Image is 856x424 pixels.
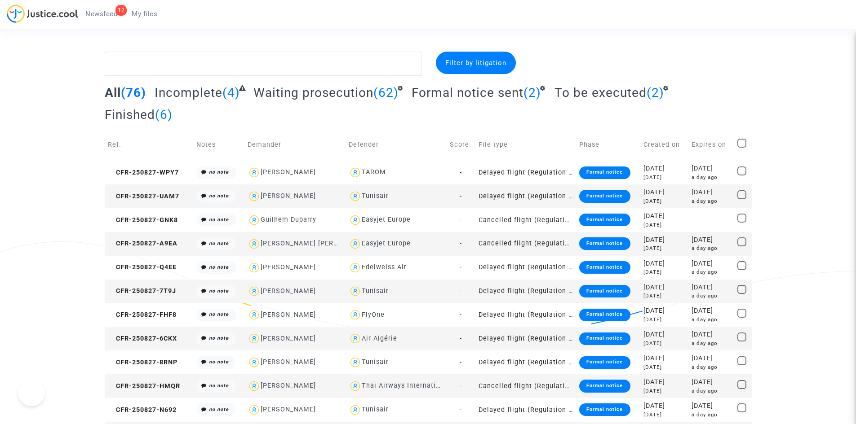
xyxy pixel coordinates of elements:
[115,5,127,16] div: 12
[155,107,173,122] span: (6)
[475,398,577,422] td: Delayed flight (Regulation EC 261/2004)
[460,192,462,200] span: -
[692,354,731,363] div: [DATE]
[193,129,244,161] td: Notes
[108,406,177,414] span: CFR-250827-N692
[579,261,630,274] div: Formal notice
[349,380,362,393] img: icon-user.svg
[105,85,121,100] span: All
[579,356,630,369] div: Formal notice
[643,259,685,269] div: [DATE]
[643,245,685,252] div: [DATE]
[248,261,261,274] img: icon-user.svg
[643,401,685,411] div: [DATE]
[643,268,685,276] div: [DATE]
[692,268,731,276] div: a day ago
[692,174,731,181] div: a day ago
[475,374,577,398] td: Cancelled flight (Regulation EC 261/2004)
[579,309,630,321] div: Formal notice
[209,288,229,294] i: no note
[362,263,407,271] div: Edelweiss Air
[349,166,362,179] img: icon-user.svg
[643,292,685,300] div: [DATE]
[248,332,261,345] img: icon-user.svg
[579,166,630,179] div: Formal notice
[475,208,577,232] td: Cancelled flight (Regulation EC 261/2004)
[209,359,229,365] i: no note
[412,85,523,100] span: Formal notice sent
[108,382,180,390] span: CFR-250827-HMQR
[121,85,146,100] span: (76)
[108,240,177,247] span: CFR-250827-A9EA
[460,287,462,295] span: -
[261,240,373,247] div: [PERSON_NAME] [PERSON_NAME]
[261,216,316,223] div: Guilhem Dubarry
[209,335,229,341] i: no note
[248,214,261,227] img: icon-user.svg
[222,85,240,100] span: (4)
[248,237,261,250] img: icon-user.svg
[349,261,362,274] img: icon-user.svg
[248,166,261,179] img: icon-user.svg
[692,340,731,347] div: a day ago
[579,214,630,226] div: Formal notice
[579,403,630,416] div: Formal notice
[261,311,316,319] div: [PERSON_NAME]
[108,192,179,200] span: CFR-250827-UAM7
[643,235,685,245] div: [DATE]
[85,10,117,18] span: Newsfeed
[692,235,731,245] div: [DATE]
[692,306,731,316] div: [DATE]
[108,335,177,342] span: CFR-250827-6CKX
[261,168,316,176] div: [PERSON_NAME]
[643,387,685,395] div: [DATE]
[362,216,411,223] div: Easyjet Europe
[108,169,179,176] span: CFR-250827-WPY7
[349,237,362,250] img: icon-user.svg
[643,306,685,316] div: [DATE]
[349,214,362,227] img: icon-user.svg
[7,4,78,23] img: jc-logo.svg
[362,287,389,295] div: Tunisair
[124,7,164,21] a: My files
[447,129,475,161] td: Score
[643,164,685,174] div: [DATE]
[692,164,731,174] div: [DATE]
[692,411,731,419] div: a day ago
[362,192,389,200] div: Tunisair
[475,256,577,280] td: Delayed flight (Regulation EC 261/2004)
[108,358,177,366] span: CFR-250827-8RNP
[692,387,731,395] div: a day ago
[349,356,362,369] img: icon-user.svg
[692,330,731,340] div: [DATE]
[692,316,731,323] div: a day ago
[209,193,229,199] i: no note
[647,85,664,100] span: (2)
[576,129,640,161] td: Phase
[248,403,261,416] img: icon-user.svg
[362,382,450,389] div: Thai Airways International
[460,335,462,342] span: -
[244,129,346,161] td: Demander
[460,406,462,414] span: -
[643,174,685,181] div: [DATE]
[475,303,577,327] td: Delayed flight (Regulation EC 261/2004)
[643,221,685,229] div: [DATE]
[475,350,577,374] td: Delayed flight (Regulation EC 261/2004)
[248,285,261,298] img: icon-user.svg
[349,285,362,298] img: icon-user.svg
[460,382,462,390] span: -
[475,280,577,303] td: Delayed flight (Regulation EC 261/2004)
[579,190,630,202] div: Formal notice
[248,308,261,321] img: icon-user.svg
[460,169,462,176] span: -
[248,380,261,393] img: icon-user.svg
[253,85,373,100] span: Waiting prosecution
[18,379,45,406] iframe: Help Scout Beacon - Open
[346,129,447,161] td: Defender
[108,216,178,224] span: CFR-250827-GNK8
[349,332,362,345] img: icon-user.svg
[692,377,731,387] div: [DATE]
[643,363,685,371] div: [DATE]
[261,263,316,271] div: [PERSON_NAME]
